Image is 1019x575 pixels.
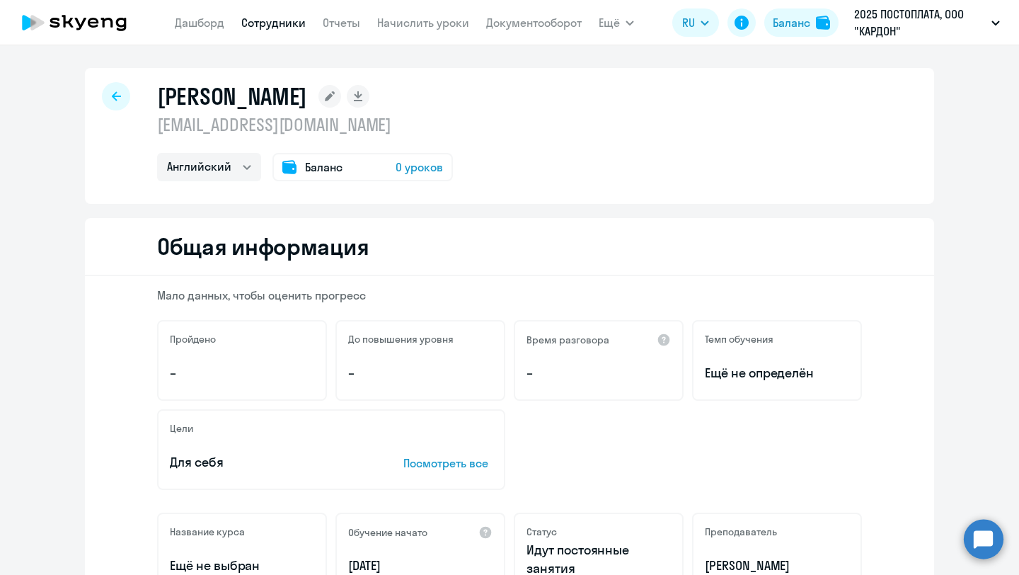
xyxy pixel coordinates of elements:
h5: Время разговора [526,334,609,346]
p: Для себя [170,453,359,472]
p: [DATE] [348,557,493,575]
img: balance [816,16,830,30]
p: [PERSON_NAME] [705,557,849,575]
p: 2025 ПОСТОПЛАТА, ООО "КАРДОН" [854,6,986,40]
p: – [526,364,671,382]
span: Ещё [599,14,620,31]
div: Баланс [773,14,810,31]
a: Документооборот [486,16,582,30]
a: Отчеты [323,16,360,30]
a: Дашборд [175,16,224,30]
a: Начислить уроки [377,16,469,30]
button: 2025 ПОСТОПЛАТА, ООО "КАРДОН" [847,6,1007,40]
p: [EMAIL_ADDRESS][DOMAIN_NAME] [157,113,453,136]
h5: Темп обучения [705,333,773,346]
h5: Пройдено [170,333,216,346]
p: – [170,364,314,382]
span: Баланс [305,159,342,176]
span: RU [682,14,695,31]
h5: Обучение начато [348,526,427,539]
p: Мало данных, чтобы оценить прогресс [157,287,862,303]
p: Посмотреть все [403,455,493,472]
h1: [PERSON_NAME] [157,82,307,110]
button: Ещё [599,8,634,37]
p: Ещё не выбран [170,557,314,575]
span: 0 уроков [396,159,443,176]
button: RU [672,8,719,37]
h5: Цели [170,422,193,435]
h5: Название курса [170,525,245,538]
h2: Общая информация [157,232,369,261]
button: Балансbalance [764,8,839,37]
span: Ещё не определён [705,364,849,382]
h5: Статус [526,525,557,538]
h5: До повышения уровня [348,333,454,346]
a: Сотрудники [241,16,306,30]
p: – [348,364,493,382]
h5: Преподаватель [705,525,777,538]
